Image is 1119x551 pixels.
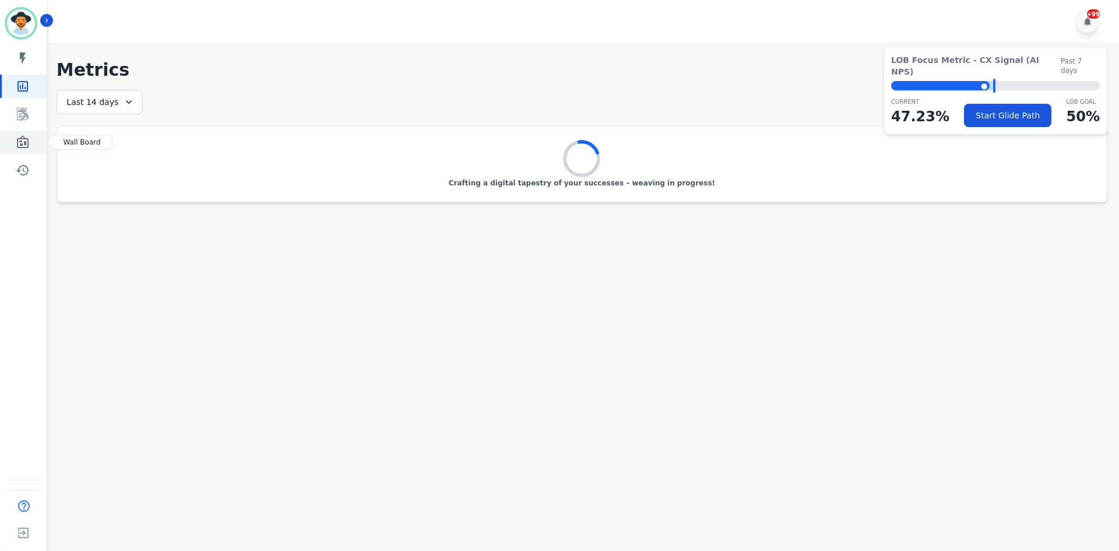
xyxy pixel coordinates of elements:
[964,104,1051,127] button: Start Glide Path
[57,59,1107,80] h1: Metrics
[891,54,1061,78] span: LOB Focus Metric - CX Signal (AI NPS)
[449,178,715,188] p: Crafting a digital tapestry of your successes – weaving in progress!
[57,90,143,114] div: Last 14 days
[1087,9,1100,19] div: +99
[891,81,990,90] div: ⬤
[891,97,949,106] p: CURRENT
[891,106,949,127] p: 47.23 %
[1067,97,1100,106] p: LOB Goal
[1061,57,1100,75] span: Past 7 days
[7,9,35,37] img: Bordered avatar
[1067,106,1100,127] p: 50 %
